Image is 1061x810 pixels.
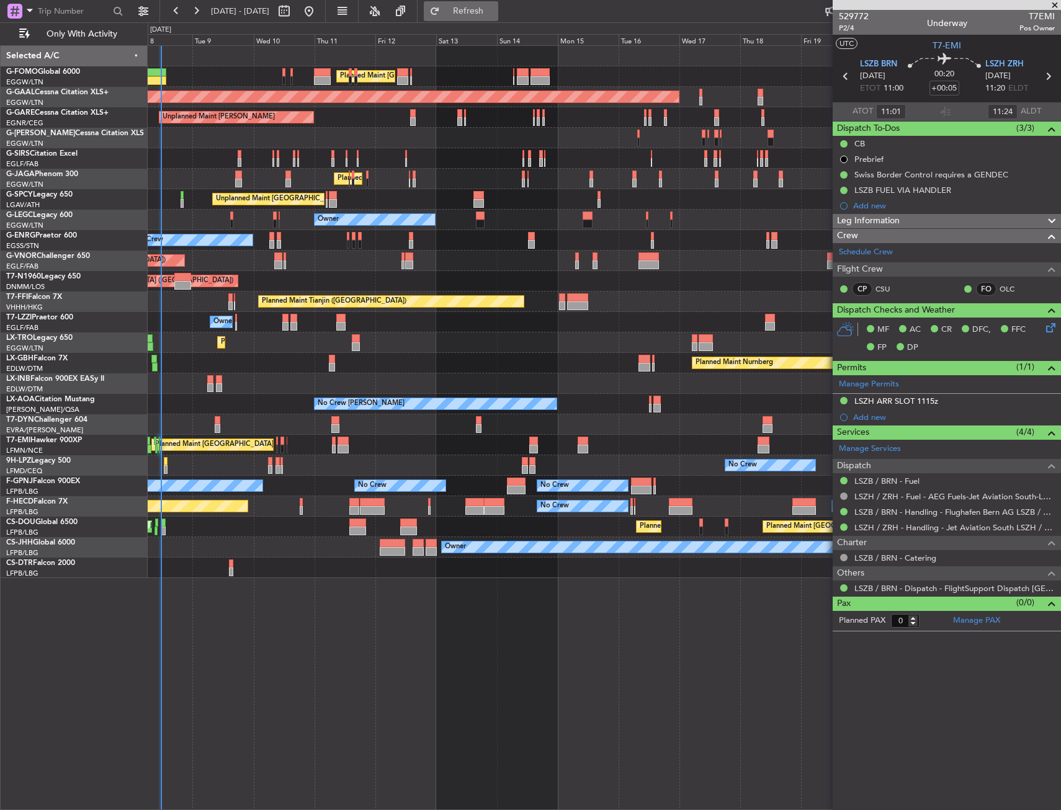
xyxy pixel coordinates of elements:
span: FP [877,342,887,354]
a: EGLF/FAB [6,323,38,332]
a: G-SIRSCitation Excel [6,150,78,158]
label: Planned PAX [839,615,885,627]
div: No Crew [358,476,387,495]
div: Planned Maint [GEOGRAPHIC_DATA] ([GEOGRAPHIC_DATA]) [150,517,346,536]
a: EGGW/LTN [6,98,43,107]
div: Planned Maint Dusseldorf [221,333,302,352]
a: LSZB / BRN - Dispatch - FlightSupport Dispatch [GEOGRAPHIC_DATA] [854,583,1055,594]
div: LSZH ARR SLOT 1115z [854,396,938,406]
div: Planned Maint Nurnberg [696,354,773,372]
a: G-ENRGPraetor 600 [6,232,77,239]
a: [PERSON_NAME]/QSA [6,405,79,414]
span: T7-DYN [6,416,34,424]
a: G-GARECessna Citation XLS+ [6,109,109,117]
a: LX-TROLegacy 650 [6,334,73,342]
a: CS-DOUGlobal 6500 [6,518,78,526]
a: T7-FFIFalcon 7X [6,293,62,301]
div: Prebrief [854,154,884,164]
div: Planned Maint [GEOGRAPHIC_DATA] ([GEOGRAPHIC_DATA]) [766,517,962,536]
div: Planned Maint [GEOGRAPHIC_DATA] ([GEOGRAPHIC_DATA]) [640,517,835,536]
a: 9H-LPZLegacy 500 [6,457,71,465]
span: P2/4 [839,23,869,33]
a: G-[PERSON_NAME]Cessna Citation XLS [6,130,144,137]
a: G-VNORChallenger 650 [6,252,90,260]
div: No Crew [540,476,569,495]
button: UTC [836,38,857,49]
div: Fri 19 [801,34,862,45]
a: LGAV/ATH [6,200,40,210]
span: T7-EMI [933,39,961,52]
a: T7-DYNChallenger 604 [6,416,87,424]
span: (1/1) [1016,360,1034,373]
span: DFC, [972,324,991,336]
a: LFMN/NCE [6,446,43,455]
a: G-GAALCessna Citation XLS+ [6,89,109,96]
a: T7-EMIHawker 900XP [6,437,82,444]
div: Sat 13 [436,34,497,45]
a: EGGW/LTN [6,139,43,148]
a: Schedule Crew [839,246,893,259]
a: EGGW/LTN [6,221,43,230]
span: G-[PERSON_NAME] [6,130,75,137]
span: Crew [837,229,858,243]
span: G-FOMO [6,68,38,76]
span: G-SIRS [6,150,30,158]
div: LSZB FUEL VIA HANDLER [854,185,951,195]
span: T7EMI [1019,10,1055,23]
div: Swiss Border Control requires a GENDEC [854,169,1008,180]
a: LSZB / BRN - Handling - Flughafen Bern AG LSZB / BRN [854,507,1055,517]
span: T7-EMI [6,437,30,444]
div: Planned Maint Tianjin ([GEOGRAPHIC_DATA]) [262,292,406,311]
a: LFPB/LBG [6,487,38,496]
span: Permits [837,361,866,375]
a: EVRA/[PERSON_NAME] [6,425,83,435]
span: [DATE] [985,70,1011,82]
span: G-GAAL [6,89,35,96]
div: FO [976,282,996,296]
div: Thu 18 [740,34,801,45]
span: 11:00 [884,82,903,95]
span: G-VNOR [6,252,37,260]
a: LX-INBFalcon 900EX EASy II [6,375,104,383]
span: Pos Owner [1019,23,1055,33]
span: G-LEGC [6,211,33,219]
span: G-JAGA [6,171,35,178]
div: Add new [853,200,1055,211]
span: DP [907,342,918,354]
span: Dispatch Checks and Weather [837,303,955,318]
a: G-JAGAPhenom 300 [6,171,78,178]
div: No Crew [728,456,757,474]
span: ETOT [860,82,880,95]
span: F-GPNJ [6,478,33,485]
span: (4/4) [1016,425,1034,438]
div: Owner [213,313,235,331]
span: LX-AOA [6,396,35,403]
span: LX-TRO [6,334,33,342]
div: CB [854,138,865,149]
span: AC [910,324,921,336]
span: LX-INB [6,375,30,383]
div: No Crew [135,231,163,249]
span: 529772 [839,10,869,23]
a: G-LEGCLegacy 600 [6,211,73,219]
a: EGNR/CEG [6,118,43,128]
span: Services [837,425,869,440]
span: LSZH ZRH [985,58,1024,71]
input: --:-- [988,104,1018,119]
div: Tue 16 [619,34,679,45]
span: LX-GBH [6,355,34,362]
span: T7-FFI [6,293,28,301]
a: F-GPNJFalcon 900EX [6,478,80,485]
div: Wed 17 [679,34,740,45]
div: Owner [445,538,466,556]
span: MF [877,324,889,336]
input: Trip Number [38,2,109,20]
a: T7-N1960Legacy 650 [6,273,81,280]
a: EDLW/DTM [6,364,43,373]
span: (0/0) [1016,596,1034,609]
span: CR [941,324,952,336]
span: ATOT [853,105,873,118]
a: LSZB / BRN - Fuel [854,476,920,486]
span: F-HECD [6,498,34,505]
span: Flight Crew [837,262,883,277]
